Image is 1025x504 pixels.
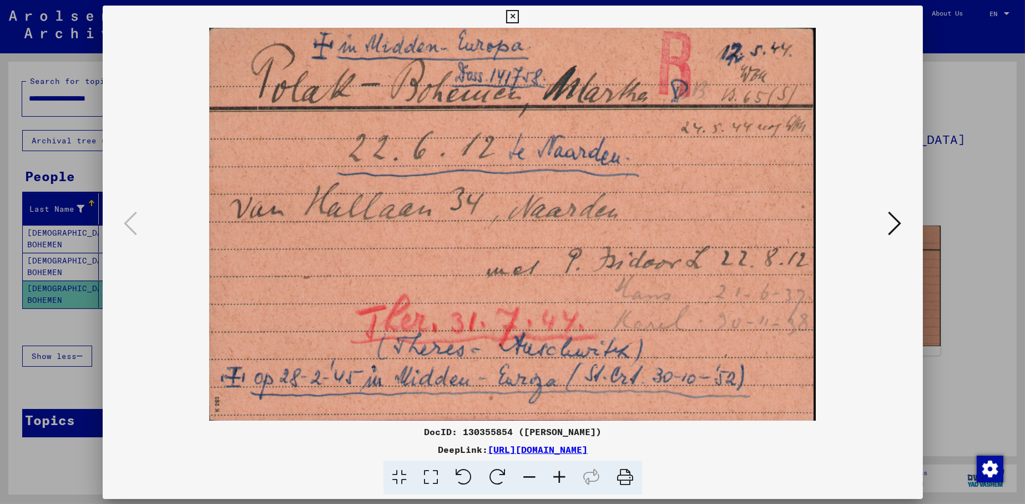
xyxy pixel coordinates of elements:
img: Change consent [977,456,1003,482]
img: 001.jpg [140,28,885,421]
div: Change consent [976,455,1003,482]
div: DocID: 130355854 ([PERSON_NAME]) [103,425,923,438]
div: DeepLink: [103,443,923,456]
a: [URL][DOMAIN_NAME] [488,444,588,455]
